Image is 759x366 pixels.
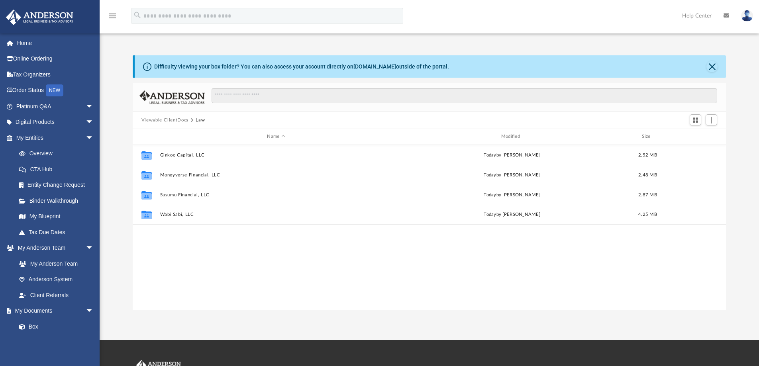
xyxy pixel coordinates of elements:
button: Susumu Financial, LLC [160,192,392,198]
a: My Blueprint [11,209,102,225]
div: id [136,133,156,140]
a: Tax Due Dates [11,224,106,240]
span: today [484,192,496,197]
img: User Pic [741,10,753,22]
a: Client Referrals [11,287,102,303]
i: search [133,11,142,20]
a: Entity Change Request [11,177,106,193]
span: 2.48 MB [638,172,657,177]
div: Difficulty viewing your box folder? You can also access your account directly on outside of the p... [154,63,449,71]
input: Search files and folders [212,88,717,103]
span: today [484,153,496,157]
span: today [484,212,496,217]
div: id [667,133,723,140]
button: Wabi Sabi, LLC [160,212,392,217]
span: arrow_drop_down [86,130,102,146]
div: Name [159,133,392,140]
span: arrow_drop_down [86,98,102,115]
div: Size [632,133,663,140]
a: [DOMAIN_NAME] [353,63,396,70]
a: Tax Organizers [6,67,106,82]
span: arrow_drop_down [86,303,102,319]
a: My Entitiesarrow_drop_down [6,130,106,146]
a: Digital Productsarrow_drop_down [6,114,106,130]
div: NEW [46,84,63,96]
a: Binder Walkthrough [11,193,106,209]
a: Home [6,35,106,51]
div: Modified [396,133,628,140]
span: arrow_drop_down [86,240,102,256]
span: 2.52 MB [638,153,657,157]
button: Ginkoo Capital, LLC [160,153,392,158]
a: My Documentsarrow_drop_down [6,303,102,319]
button: Viewable-ClientDocs [141,117,188,124]
div: by [PERSON_NAME] [396,151,628,159]
a: Online Ordering [6,51,106,67]
div: grid [133,145,726,310]
a: Platinum Q&Aarrow_drop_down [6,98,106,114]
span: 2.87 MB [638,192,657,197]
button: Add [706,114,718,125]
a: Meeting Minutes [11,335,102,350]
span: 4.25 MB [638,212,657,217]
button: Close [706,61,718,72]
button: Switch to Grid View [690,114,702,125]
div: by [PERSON_NAME] [396,211,628,218]
a: Anderson System [11,272,102,288]
a: Order StatusNEW [6,82,106,99]
button: Law [196,117,205,124]
a: menu [108,15,117,21]
div: by [PERSON_NAME] [396,171,628,178]
a: My Anderson Team [11,256,98,272]
span: today [484,172,496,177]
i: menu [108,11,117,21]
a: My Anderson Teamarrow_drop_down [6,240,102,256]
button: Moneyverse Financial, LLC [160,172,392,178]
div: by [PERSON_NAME] [396,191,628,198]
span: arrow_drop_down [86,114,102,131]
img: Anderson Advisors Platinum Portal [4,10,76,25]
a: CTA Hub [11,161,106,177]
a: Box [11,319,98,335]
a: Overview [11,146,106,162]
